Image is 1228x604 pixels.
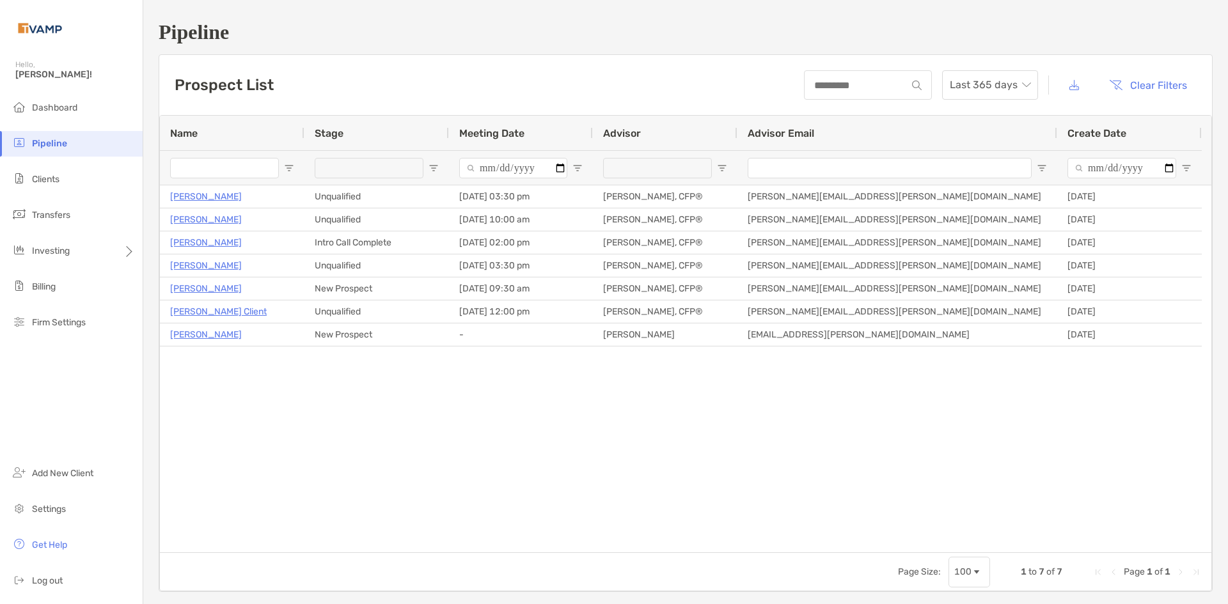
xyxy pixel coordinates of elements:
div: [DATE] [1057,254,1202,277]
img: Zoe Logo [15,5,65,51]
a: [PERSON_NAME] [170,258,242,274]
div: [PERSON_NAME][EMAIL_ADDRESS][PERSON_NAME][DOMAIN_NAME] [737,208,1057,231]
img: pipeline icon [12,135,27,150]
button: Open Filter Menu [1037,163,1047,173]
div: [PERSON_NAME][EMAIL_ADDRESS][PERSON_NAME][DOMAIN_NAME] [737,254,1057,277]
span: 1 [1021,566,1027,577]
div: Intro Call Complete [304,231,449,254]
div: [DATE] [1057,208,1202,231]
img: dashboard icon [12,99,27,114]
span: Name [170,127,198,139]
div: Last Page [1191,567,1201,577]
div: New Prospect [304,277,449,300]
img: firm-settings icon [12,314,27,329]
div: [PERSON_NAME], CFP® [593,231,737,254]
img: investing icon [12,242,27,258]
a: [PERSON_NAME] [170,235,242,251]
div: [DATE] 03:30 pm [449,185,593,208]
div: [PERSON_NAME][EMAIL_ADDRESS][PERSON_NAME][DOMAIN_NAME] [737,277,1057,300]
div: [DATE] 10:00 am [449,208,593,231]
div: [EMAIL_ADDRESS][PERSON_NAME][DOMAIN_NAME] [737,323,1057,346]
span: Last 365 days [950,71,1030,99]
div: First Page [1093,567,1103,577]
span: Create Date [1067,127,1126,139]
span: Advisor [603,127,641,139]
span: Meeting Date [459,127,524,139]
div: Page Size [949,557,990,587]
div: New Prospect [304,323,449,346]
div: - [449,323,593,346]
a: [PERSON_NAME] [170,212,242,228]
button: Clear Filters [1099,71,1197,99]
span: [PERSON_NAME]! [15,69,135,80]
div: [DATE] 09:30 am [449,277,593,300]
div: [DATE] [1057,231,1202,254]
span: Clients [32,174,59,185]
span: Investing [32,245,70,256]
img: settings icon [12,500,27,516]
button: Open Filter Menu [1181,163,1192,173]
div: [DATE] 12:00 pm [449,300,593,323]
span: to [1028,566,1037,577]
img: billing icon [12,278,27,293]
button: Open Filter Menu [572,163,583,173]
span: 1 [1165,566,1170,577]
div: Previous Page [1108,567,1119,577]
span: Settings [32,504,66,515]
div: [DATE] [1057,185,1202,208]
span: Page [1124,566,1145,577]
div: Unqualified [304,208,449,231]
img: input icon [912,81,922,90]
a: [PERSON_NAME] [170,327,242,343]
div: [DATE] 02:00 pm [449,231,593,254]
button: Open Filter Menu [717,163,727,173]
input: Create Date Filter Input [1067,158,1176,178]
img: get-help icon [12,536,27,552]
div: [PERSON_NAME] [593,323,737,346]
span: Dashboard [32,102,77,113]
img: clients icon [12,171,27,186]
span: Transfers [32,210,70,221]
div: 100 [954,566,972,577]
span: 7 [1057,566,1062,577]
span: of [1154,566,1163,577]
div: [PERSON_NAME], CFP® [593,208,737,231]
div: Page Size: [898,566,941,577]
input: Meeting Date Filter Input [459,158,567,178]
div: [PERSON_NAME], CFP® [593,277,737,300]
div: [PERSON_NAME], CFP® [593,185,737,208]
div: [PERSON_NAME][EMAIL_ADDRESS][PERSON_NAME][DOMAIN_NAME] [737,185,1057,208]
input: Name Filter Input [170,158,279,178]
img: add_new_client icon [12,465,27,480]
button: Open Filter Menu [284,163,294,173]
div: [DATE] [1057,277,1202,300]
a: [PERSON_NAME] [170,281,242,297]
div: [PERSON_NAME][EMAIL_ADDRESS][PERSON_NAME][DOMAIN_NAME] [737,231,1057,254]
div: [DATE] 03:30 pm [449,254,593,277]
span: Firm Settings [32,317,86,328]
div: [PERSON_NAME][EMAIL_ADDRESS][PERSON_NAME][DOMAIN_NAME] [737,300,1057,323]
div: [PERSON_NAME], CFP® [593,300,737,323]
span: 1 [1147,566,1153,577]
h3: Prospect List [175,76,274,94]
span: Add New Client [32,468,93,479]
div: [DATE] [1057,323,1202,346]
div: [DATE] [1057,300,1202,323]
a: [PERSON_NAME] Client [170,304,267,320]
div: Unqualified [304,185,449,208]
div: Unqualified [304,300,449,323]
span: Stage [315,127,343,139]
span: Pipeline [32,138,67,149]
div: Unqualified [304,254,449,277]
input: Advisor Email Filter Input [748,158,1032,178]
span: Get Help [32,539,67,550]
button: Open Filter Menu [429,163,439,173]
a: [PERSON_NAME] [170,189,242,205]
h1: Pipeline [159,20,1213,44]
